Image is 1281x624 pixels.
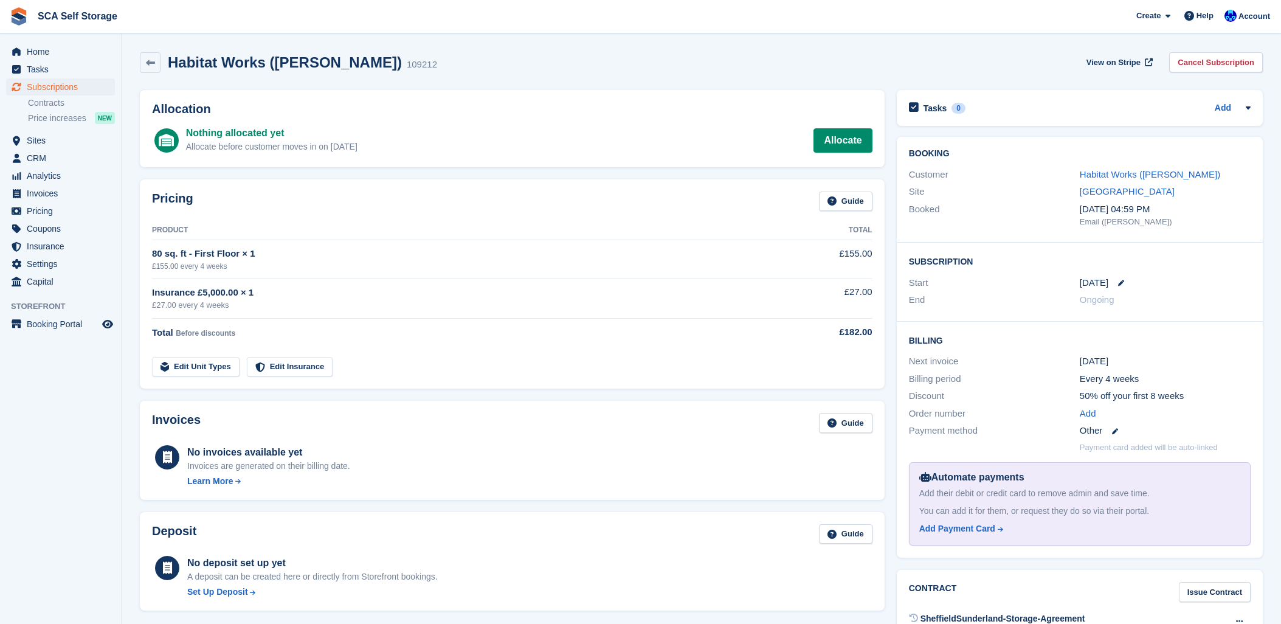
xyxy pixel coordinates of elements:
[6,167,115,184] a: menu
[761,325,872,339] div: £182.00
[919,470,1240,485] div: Automate payments
[152,221,761,240] th: Product
[1215,102,1231,116] a: Add
[919,487,1240,500] div: Add their debit or credit card to remove admin and save time.
[909,334,1251,346] h2: Billing
[10,7,28,26] img: stora-icon-8386f47178a22dfd0bd8f6a31ec36ba5ce8667c1dd55bd0f319d3a0aa187defe.svg
[909,424,1080,438] div: Payment method
[909,149,1251,159] h2: Booking
[27,61,100,78] span: Tasks
[95,112,115,124] div: NEW
[919,522,995,535] div: Add Payment Card
[1082,52,1155,72] a: View on Stripe
[909,372,1080,386] div: Billing period
[27,273,100,290] span: Capital
[1080,276,1108,290] time: 2025-09-22 00:00:00 UTC
[28,97,115,109] a: Contracts
[152,192,193,212] h2: Pricing
[1080,407,1096,421] a: Add
[152,261,761,272] div: £155.00 every 4 weeks
[909,276,1080,290] div: Start
[187,445,350,460] div: No invoices available yet
[187,475,350,488] a: Learn More
[6,43,115,60] a: menu
[909,203,1080,228] div: Booked
[6,273,115,290] a: menu
[27,185,100,202] span: Invoices
[27,167,100,184] span: Analytics
[186,126,357,140] div: Nothing allocated yet
[1080,389,1251,403] div: 50% off your first 8 weeks
[27,150,100,167] span: CRM
[909,185,1080,199] div: Site
[6,238,115,255] a: menu
[1136,10,1161,22] span: Create
[819,524,872,544] a: Guide
[1080,442,1218,454] p: Payment card added will be auto-linked
[27,238,100,255] span: Insurance
[27,132,100,149] span: Sites
[187,556,438,570] div: No deposit set up yet
[100,317,115,331] a: Preview store
[1080,424,1251,438] div: Other
[6,316,115,333] a: menu
[28,111,115,125] a: Price increases NEW
[176,329,235,338] span: Before discounts
[187,460,350,473] div: Invoices are generated on their billing date.
[1169,52,1263,72] a: Cancel Subscription
[6,150,115,167] a: menu
[1238,10,1270,23] span: Account
[909,293,1080,307] div: End
[761,221,872,240] th: Total
[27,255,100,272] span: Settings
[187,570,438,583] p: A deposit can be created here or directly from Storefront bookings.
[813,128,872,153] a: Allocate
[27,316,100,333] span: Booking Portal
[187,586,248,598] div: Set Up Deposit
[819,192,872,212] a: Guide
[761,279,872,318] td: £27.00
[1080,294,1114,305] span: Ongoing
[152,524,196,544] h2: Deposit
[152,327,173,338] span: Total
[187,475,233,488] div: Learn More
[27,78,100,95] span: Subscriptions
[152,299,761,311] div: £27.00 every 4 weeks
[6,61,115,78] a: menu
[33,6,122,26] a: SCA Self Storage
[247,357,333,377] a: Edit Insurance
[909,255,1251,267] h2: Subscription
[152,357,240,377] a: Edit Unit Types
[909,407,1080,421] div: Order number
[152,286,761,300] div: Insurance £5,000.00 × 1
[1080,355,1251,369] div: [DATE]
[1080,372,1251,386] div: Every 4 weeks
[1080,203,1251,217] div: [DATE] 04:59 PM
[1086,57,1141,69] span: View on Stripe
[11,300,121,313] span: Storefront
[6,255,115,272] a: menu
[27,43,100,60] span: Home
[909,582,957,602] h2: Contract
[6,132,115,149] a: menu
[6,220,115,237] a: menu
[909,355,1080,369] div: Next invoice
[28,113,86,124] span: Price increases
[152,102,872,116] h2: Allocation
[6,185,115,202] a: menu
[6,203,115,220] a: menu
[27,220,100,237] span: Coupons
[152,413,201,433] h2: Invoices
[909,389,1080,403] div: Discount
[1196,10,1214,22] span: Help
[909,168,1080,182] div: Customer
[819,413,872,433] a: Guide
[168,54,402,71] h2: Habitat Works ([PERSON_NAME])
[1080,186,1175,196] a: [GEOGRAPHIC_DATA]
[1080,169,1220,179] a: Habitat Works ([PERSON_NAME])
[187,586,438,598] a: Set Up Deposit
[27,203,100,220] span: Pricing
[186,140,357,153] div: Allocate before customer moves in on [DATE]
[407,58,437,72] div: 109212
[1224,10,1237,22] img: Kelly Neesham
